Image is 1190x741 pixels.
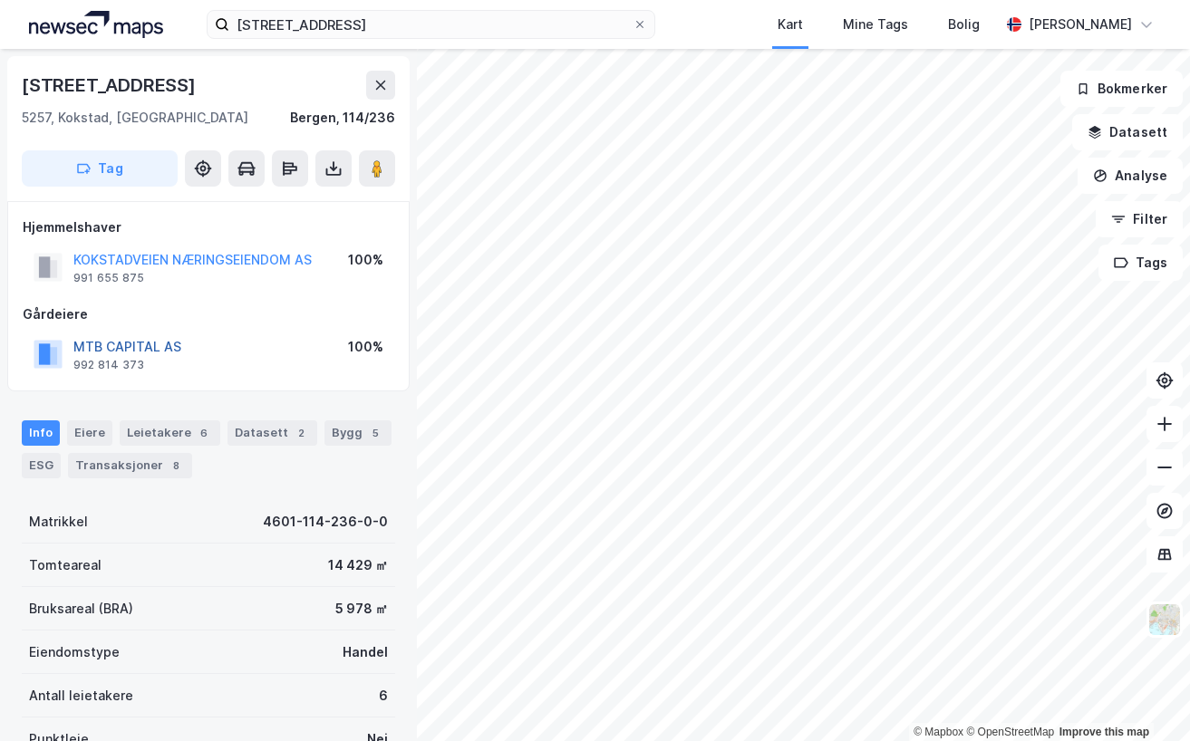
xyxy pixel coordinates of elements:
a: Mapbox [914,726,963,738]
div: 8 [167,457,185,475]
div: Antall leietakere [29,685,133,707]
div: Mine Tags [843,14,908,35]
div: 5 [366,424,384,442]
div: Bergen, 114/236 [290,107,395,129]
button: Datasett [1072,114,1183,150]
div: Kart [778,14,803,35]
div: Bygg [324,420,392,446]
div: Datasett [227,420,317,446]
div: 100% [348,336,383,358]
button: Bokmerker [1060,71,1183,107]
div: Bruksareal (BRA) [29,598,133,620]
div: 100% [348,249,383,271]
input: Søk på adresse, matrikkel, gårdeiere, leietakere eller personer [229,11,633,38]
div: Matrikkel [29,511,88,533]
a: Improve this map [1059,726,1149,738]
a: OpenStreetMap [966,726,1054,738]
button: Tag [22,150,178,187]
div: Leietakere [120,420,220,446]
div: 6 [195,424,213,442]
div: Eiendomstype [29,641,120,663]
div: 2 [292,424,310,442]
div: Handel [343,641,388,663]
div: 5 978 ㎡ [335,598,388,620]
div: [STREET_ADDRESS] [22,71,199,100]
div: Transaksjoner [68,453,192,478]
div: Kontrollprogram for chat [1099,654,1190,741]
div: Hjemmelshaver [23,217,394,238]
button: Tags [1098,245,1183,281]
img: logo.a4113a55bc3d86da70a041830d287a7e.svg [29,11,163,38]
div: 5257, Kokstad, [GEOGRAPHIC_DATA] [22,107,248,129]
div: Bolig [948,14,980,35]
div: Eiere [67,420,112,446]
div: Tomteareal [29,554,102,576]
img: Z [1147,602,1182,637]
button: Filter [1096,201,1183,237]
div: 991 655 875 [73,271,144,285]
iframe: Chat Widget [1099,654,1190,741]
div: ESG [22,453,61,478]
div: Gårdeiere [23,303,394,325]
div: 14 429 ㎡ [328,554,388,576]
div: 4601-114-236-0-0 [263,511,388,533]
div: 992 814 373 [73,358,144,372]
div: [PERSON_NAME] [1029,14,1132,35]
button: Analyse [1078,158,1183,194]
div: 6 [379,685,388,707]
div: Info [22,420,60,446]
